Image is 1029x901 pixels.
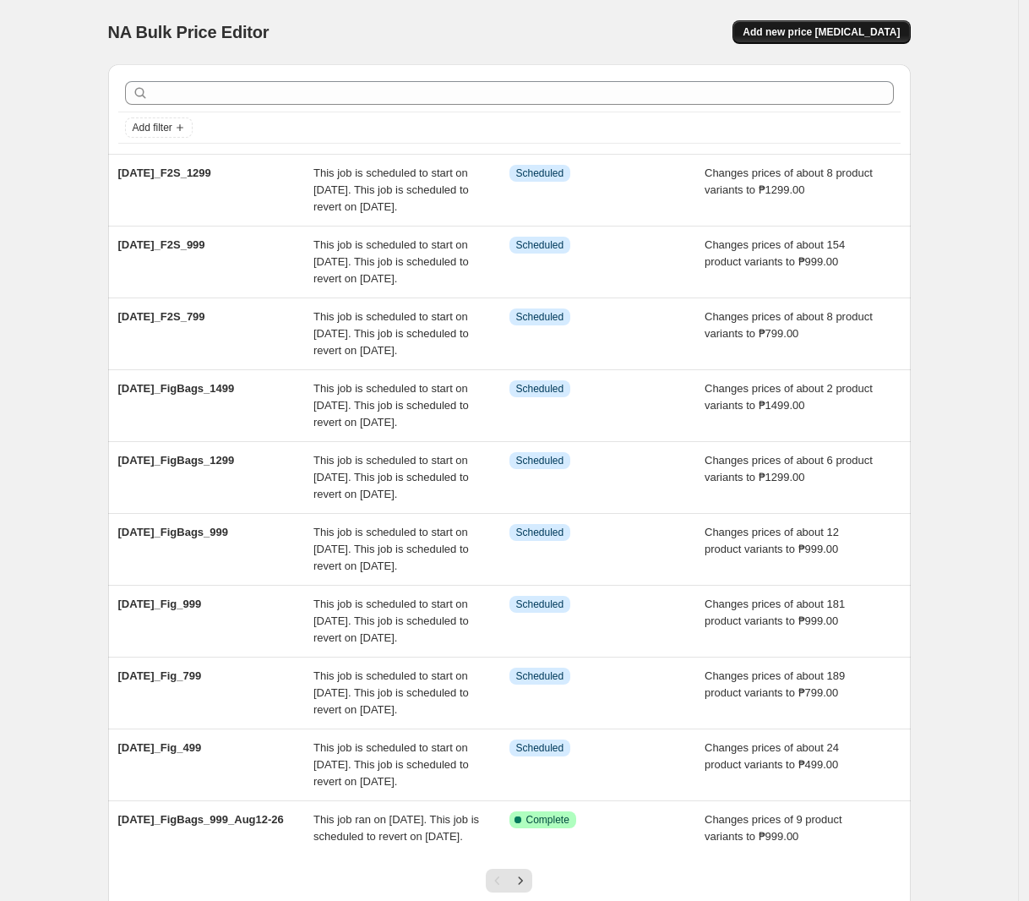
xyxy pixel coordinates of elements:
span: [DATE]_Fig_499 [118,741,202,754]
span: Changes prices of about 189 product variants to ₱799.00 [705,669,845,699]
span: [DATE]_FigBags_1299 [118,454,235,467]
span: Scheduled [516,167,564,180]
span: This job is scheduled to start on [DATE]. This job is scheduled to revert on [DATE]. [313,382,469,429]
span: Scheduled [516,454,564,467]
span: Scheduled [516,526,564,539]
span: [DATE]_Fig_999 [118,598,202,610]
span: This job is scheduled to start on [DATE]. This job is scheduled to revert on [DATE]. [313,167,469,213]
span: Changes prices of about 8 product variants to ₱799.00 [705,310,873,340]
span: Changes prices of about 181 product variants to ₱999.00 [705,598,845,627]
span: Scheduled [516,669,564,683]
span: Scheduled [516,238,564,252]
span: Changes prices of about 8 product variants to ₱1299.00 [705,167,873,196]
span: [DATE]_F2S_799 [118,310,205,323]
span: This job is scheduled to start on [DATE]. This job is scheduled to revert on [DATE]. [313,454,469,500]
button: Add filter [125,117,193,138]
span: This job is scheduled to start on [DATE]. This job is scheduled to revert on [DATE]. [313,741,469,788]
span: [DATE]_FigBags_999 [118,526,229,538]
span: Changes prices of about 24 product variants to ₱499.00 [705,741,839,771]
span: This job is scheduled to start on [DATE]. This job is scheduled to revert on [DATE]. [313,598,469,644]
span: [DATE]_FigBags_1499 [118,382,235,395]
nav: Pagination [486,869,532,893]
button: Next [509,869,532,893]
span: [DATE]_F2S_999 [118,238,205,251]
span: Add new price [MEDICAL_DATA] [743,25,900,39]
span: This job is scheduled to start on [DATE]. This job is scheduled to revert on [DATE]. [313,310,469,357]
span: Changes prices of about 12 product variants to ₱999.00 [705,526,839,555]
span: Scheduled [516,598,564,611]
span: This job is scheduled to start on [DATE]. This job is scheduled to revert on [DATE]. [313,238,469,285]
span: [DATE]_F2S_1299 [118,167,211,179]
span: This job ran on [DATE]. This job is scheduled to revert on [DATE]. [313,813,479,843]
span: NA Bulk Price Editor [108,23,269,41]
span: This job is scheduled to start on [DATE]. This job is scheduled to revert on [DATE]. [313,526,469,572]
span: Complete [526,813,569,827]
button: Add new price [MEDICAL_DATA] [732,20,910,44]
span: Changes prices of about 6 product variants to ₱1299.00 [705,454,873,483]
span: [DATE]_Fig_799 [118,669,202,682]
span: Scheduled [516,382,564,396]
span: This job is scheduled to start on [DATE]. This job is scheduled to revert on [DATE]. [313,669,469,716]
span: Changes prices of about 154 product variants to ₱999.00 [705,238,845,268]
span: Changes prices of about 2 product variants to ₱1499.00 [705,382,873,412]
span: Changes prices of 9 product variants to ₱999.00 [705,813,842,843]
span: Add filter [133,121,172,134]
span: [DATE]_FigBags_999_Aug12-26 [118,813,284,826]
span: Scheduled [516,310,564,324]
span: Scheduled [516,741,564,755]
